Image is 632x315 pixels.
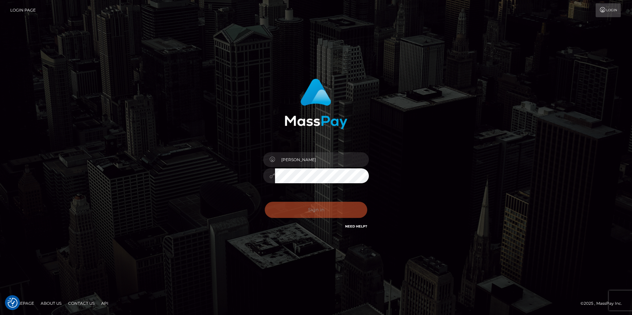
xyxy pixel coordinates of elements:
[7,298,37,308] a: Homepage
[38,298,64,308] a: About Us
[596,3,621,17] a: Login
[345,224,367,228] a: Need Help?
[275,152,369,167] input: Username...
[285,79,347,129] img: MassPay Login
[8,298,18,308] button: Consent Preferences
[580,300,627,307] div: © 2025 , MassPay Inc.
[10,3,36,17] a: Login Page
[8,298,18,308] img: Revisit consent button
[99,298,111,308] a: API
[65,298,97,308] a: Contact Us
